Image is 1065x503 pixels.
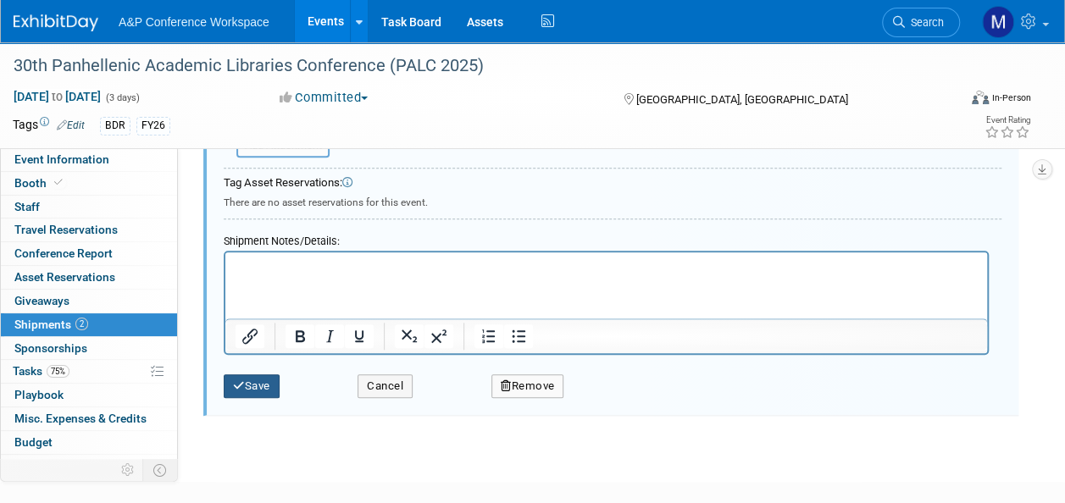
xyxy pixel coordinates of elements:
[985,116,1030,124] div: Event Rating
[14,14,98,31] img: ExhibitDay
[114,459,143,481] td: Personalize Event Tab Strip
[474,324,503,348] button: Numbered list
[14,388,64,401] span: Playbook
[13,364,69,378] span: Tasks
[54,178,63,187] i: Booth reservation complete
[14,459,128,473] span: ROI, Objectives & ROO
[345,324,374,348] button: Underline
[1,337,177,360] a: Sponsorships
[636,93,848,106] span: [GEOGRAPHIC_DATA], [GEOGRAPHIC_DATA]
[104,92,140,103] span: (3 days)
[1,384,177,406] a: Playbook
[1,196,177,218] a: Staff
[75,318,88,330] span: 2
[504,324,533,348] button: Bullet list
[14,152,109,166] span: Event Information
[14,318,88,331] span: Shipments
[14,200,40,213] span: Staff
[57,119,85,131] a: Edit
[13,89,102,104] span: [DATE] [DATE]
[491,374,564,398] button: Remove
[982,6,1014,38] img: Matt Hambridge
[1,407,177,430] a: Misc. Expenses & Credits
[274,89,374,107] button: Committed
[236,324,264,348] button: Insert/edit link
[224,374,280,398] button: Save
[14,270,115,284] span: Asset Reservations
[315,324,344,348] button: Italic
[13,116,85,135] td: Tags
[143,459,178,481] td: Toggle Event Tabs
[224,191,1001,210] div: There are no asset reservations for this event.
[1,360,177,383] a: Tasks75%
[14,341,87,355] span: Sponsorships
[1,290,177,312] a: Giveaways
[225,252,987,318] iframe: Rich Text Area
[224,175,1001,191] div: Tag Asset Reservations:
[1,455,177,478] a: ROI, Objectives & ROO
[100,117,130,135] div: BDR
[47,365,69,378] span: 75%
[1,266,177,289] a: Asset Reservations
[1,313,177,336] a: Shipments2
[991,91,1031,104] div: In-Person
[14,176,66,190] span: Booth
[14,435,53,449] span: Budget
[358,374,413,398] button: Cancel
[424,324,453,348] button: Superscript
[14,246,113,260] span: Conference Report
[14,294,69,307] span: Giveaways
[224,226,989,251] div: Shipment Notes/Details:
[1,172,177,195] a: Booth
[972,91,989,104] img: Format-Inperson.png
[395,324,424,348] button: Subscript
[883,88,1031,113] div: Event Format
[1,218,177,241] a: Travel Reservations
[49,90,65,103] span: to
[1,242,177,265] a: Conference Report
[882,8,960,37] a: Search
[119,15,269,29] span: A&P Conference Workspace
[1,148,177,171] a: Event Information
[14,223,118,236] span: Travel Reservations
[14,412,147,425] span: Misc. Expenses & Credits
[8,51,944,81] div: 30th Panhellenic Academic Libraries Conference (PALC 2025)
[136,117,170,135] div: FY26
[905,16,944,29] span: Search
[1,431,177,454] a: Budget
[286,324,314,348] button: Bold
